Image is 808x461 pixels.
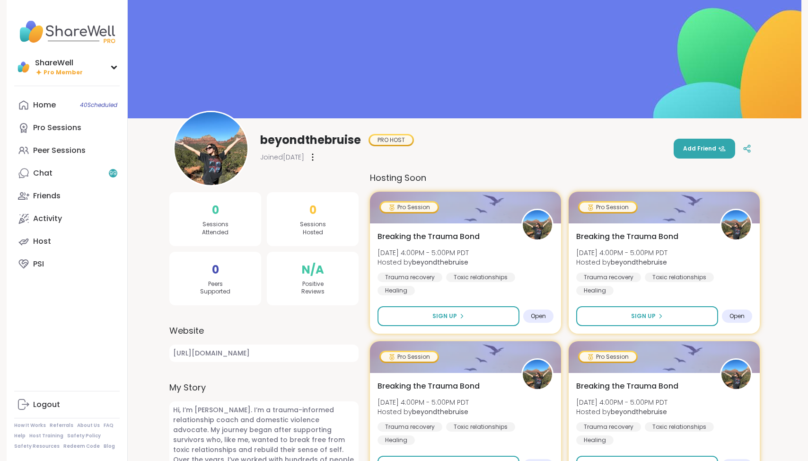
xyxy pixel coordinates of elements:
[33,191,61,201] div: Friends
[576,306,718,326] button: Sign Up
[33,145,86,156] div: Peer Sessions
[721,360,751,389] img: beyondthebruise
[576,422,641,432] div: Trauma recovery
[202,221,228,237] span: Sessions Attended
[370,135,413,145] div: PRO HOST
[16,60,31,75] img: ShareWell
[260,133,361,148] span: beyondthebruise
[14,433,26,439] a: Help
[14,139,120,162] a: Peer Sessions
[14,253,120,275] a: PSI
[14,207,120,230] a: Activity
[14,162,120,185] a: Chat99
[378,435,415,445] div: Healing
[169,345,359,362] a: [URL][DOMAIN_NAME]
[29,433,63,439] a: Host Training
[77,422,100,429] a: About Us
[14,94,120,116] a: Home40Scheduled
[576,231,678,242] span: Breaking the Trauma Bond
[674,139,735,159] button: Add Friend
[378,381,480,392] span: Breaking the Trauma Bond
[14,230,120,253] a: Host
[576,381,678,392] span: Breaking the Trauma Bond
[33,399,60,410] div: Logout
[576,257,667,267] span: Hosted by
[109,169,117,177] span: 99
[611,257,667,267] b: beyondthebruise
[378,286,415,295] div: Healing
[33,168,53,178] div: Chat
[378,231,480,242] span: Breaking the Trauma Bond
[260,152,304,162] span: Joined [DATE]
[33,100,56,110] div: Home
[80,101,117,109] span: 40 Scheduled
[14,185,120,207] a: Friends
[378,248,469,257] span: [DATE] 4:00PM - 5:00PM PDT
[576,286,614,295] div: Healing
[721,210,751,239] img: beyondthebruise
[432,312,457,320] span: Sign Up
[14,422,46,429] a: How It Works
[729,312,745,320] span: Open
[523,210,552,239] img: beyondthebruise
[645,273,714,282] div: Toxic relationships
[523,360,552,389] img: beyondthebruise
[645,422,714,432] div: Toxic relationships
[33,213,62,224] div: Activity
[200,280,230,296] span: Peers Supported
[35,58,83,68] div: ShareWell
[378,398,469,407] span: [DATE] 4:00PM - 5:00PM PDT
[631,312,656,320] span: Sign Up
[14,15,120,48] img: ShareWell Nav Logo
[175,112,247,185] img: beyondthebruise
[301,280,325,296] span: Positive Reviews
[104,443,115,450] a: Blog
[300,221,326,237] span: Sessions Hosted
[33,123,81,133] div: Pro Sessions
[446,422,515,432] div: Toxic relationships
[378,422,442,432] div: Trauma recovery
[576,407,667,417] span: Hosted by
[14,116,120,139] a: Pro Sessions
[169,381,359,394] label: My Story
[378,257,469,267] span: Hosted by
[378,306,519,326] button: Sign Up
[212,261,219,278] span: 0
[50,422,73,429] a: Referrals
[378,407,469,417] span: Hosted by
[63,443,100,450] a: Redeem Code
[309,202,316,219] span: 0
[683,144,726,153] span: Add Friend
[169,324,359,337] label: Website
[14,393,120,416] a: Logout
[580,352,636,362] div: Pro Session
[378,273,442,282] div: Trauma recovery
[381,352,438,362] div: Pro Session
[33,236,51,247] div: Host
[576,248,667,257] span: [DATE] 4:00PM - 5:00PM PDT
[67,433,101,439] a: Safety Policy
[531,312,546,320] span: Open
[44,69,83,77] span: Pro Member
[576,273,641,282] div: Trauma recovery
[412,257,468,267] b: beyondthebruise
[381,203,438,212] div: Pro Session
[446,273,515,282] div: Toxic relationships
[302,261,324,278] span: N/A
[104,422,114,429] a: FAQ
[576,435,614,445] div: Healing
[580,203,636,212] div: Pro Session
[14,443,60,450] a: Safety Resources
[212,202,219,219] span: 0
[576,398,667,407] span: [DATE] 4:00PM - 5:00PM PDT
[412,407,468,417] b: beyondthebruise
[611,407,667,417] b: beyondthebruise
[33,259,44,269] div: PSI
